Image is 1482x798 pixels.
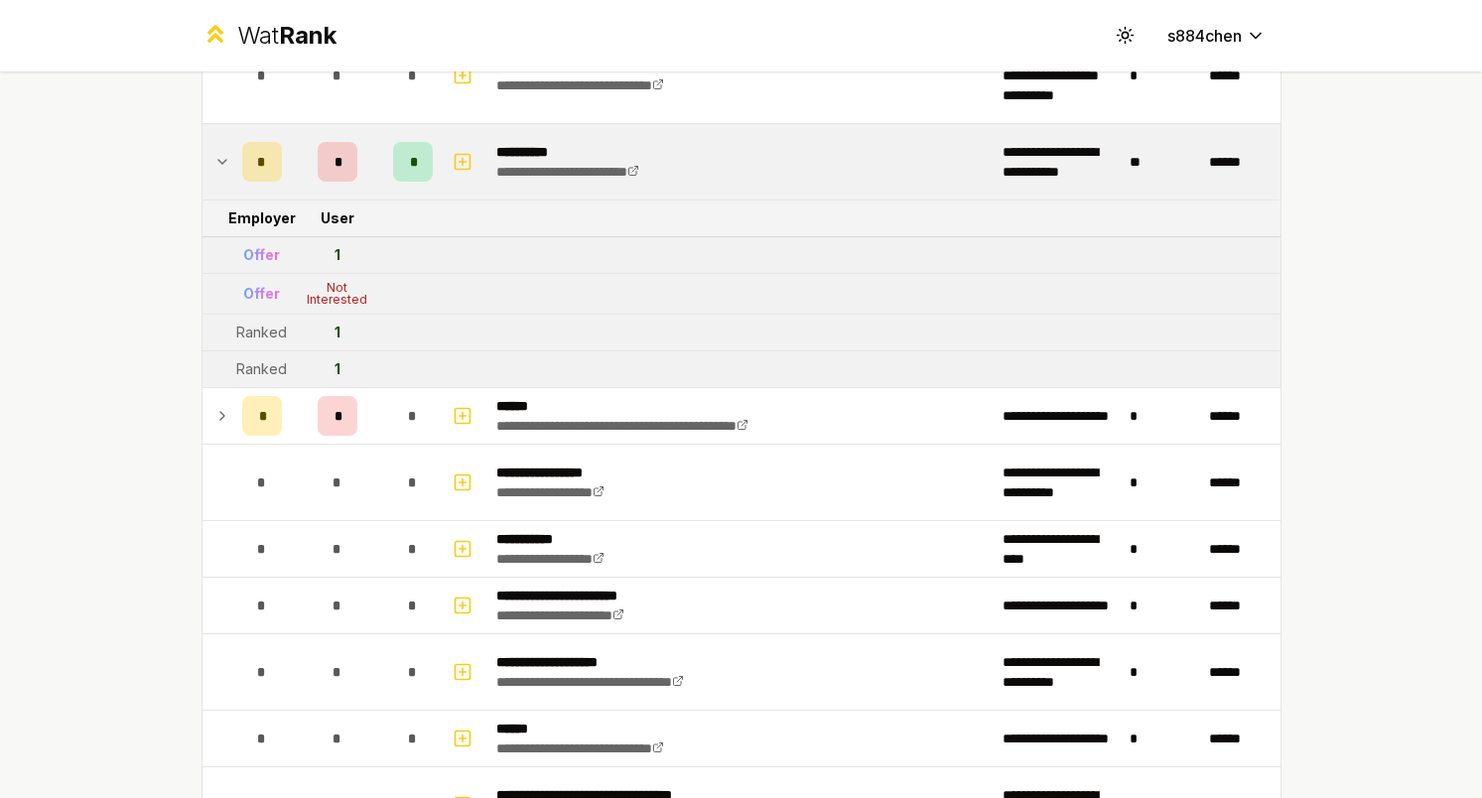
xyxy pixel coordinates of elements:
div: Ranked [236,359,287,379]
td: User [290,200,385,236]
span: s884chen [1167,24,1242,48]
div: 1 [335,359,340,379]
button: s884chen [1151,18,1281,54]
div: Not Interested [298,282,377,306]
a: WatRank [202,20,337,52]
div: Offer [243,284,280,304]
div: 1 [335,323,340,342]
div: Wat [237,20,337,52]
td: Employer [234,200,290,236]
div: Offer [243,245,280,265]
div: 1 [335,245,340,265]
div: Ranked [236,323,287,342]
span: Rank [279,21,337,50]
